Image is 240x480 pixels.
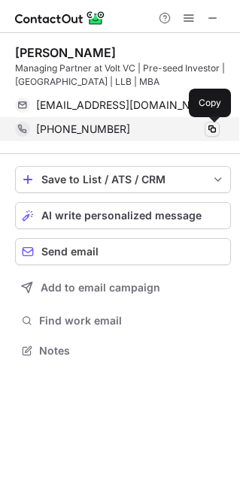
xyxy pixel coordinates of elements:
span: [PHONE_NUMBER] [36,122,130,136]
button: save-profile-one-click [15,166,231,193]
div: Managing Partner at Volt VC | Pre-seed Investor | [GEOGRAPHIC_DATA] | LLB | MBA [15,62,231,89]
button: Find work email [15,310,231,331]
span: AI write personalized message [41,210,202,222]
span: Send email [41,246,99,258]
button: Notes [15,340,231,361]
span: Add to email campaign [41,282,160,294]
div: [PERSON_NAME] [15,45,116,60]
button: Send email [15,238,231,265]
span: Notes [39,344,225,358]
button: Add to email campaign [15,274,231,301]
div: Save to List / ATS / CRM [41,174,205,186]
img: ContactOut v5.3.10 [15,9,105,27]
button: AI write personalized message [15,202,231,229]
span: [EMAIL_ADDRESS][DOMAIN_NAME] [36,98,208,112]
span: Find work email [39,314,225,328]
